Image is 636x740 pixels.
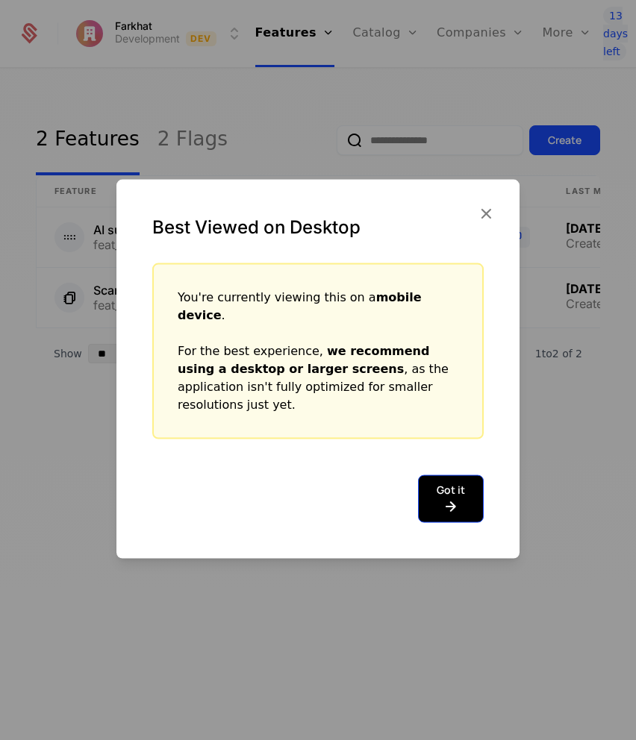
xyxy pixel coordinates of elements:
i: arrow-right [437,498,465,515]
div: Best Viewed on Desktop [152,216,484,239]
strong: mobile device [178,290,422,322]
div: You're currently viewing this on a . For the best experience, , as the application isn't fully op... [178,289,458,414]
strong: we recommend using a desktop or larger screens [178,344,429,376]
button: Got it [418,475,484,523]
